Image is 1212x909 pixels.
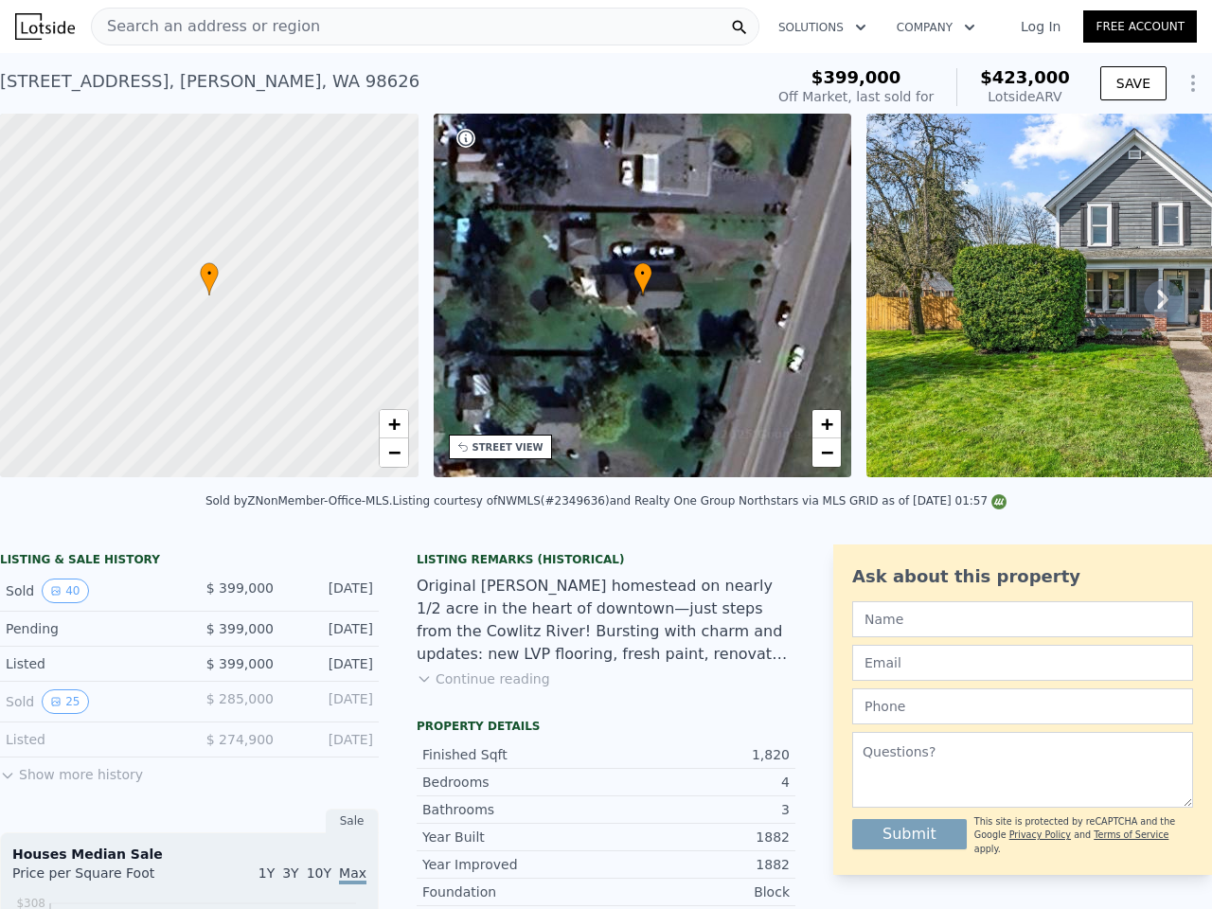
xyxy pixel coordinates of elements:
button: Show Options [1174,64,1212,102]
input: Name [852,601,1193,637]
div: Sold [6,579,174,603]
div: Pending [6,619,174,638]
div: Listed [6,730,174,749]
div: [DATE] [289,654,373,673]
div: Block [606,882,790,901]
div: • [633,262,652,295]
div: Sold by ZNonMember-Office-MLS . [205,494,393,508]
div: [DATE] [289,730,373,749]
div: Year Improved [422,855,606,874]
div: 3 [606,800,790,819]
div: Sale [326,809,379,833]
span: 1Y [258,865,275,881]
div: Bedrooms [422,773,606,792]
div: STREET VIEW [472,440,544,454]
button: View historical data [42,689,88,714]
div: 4 [606,773,790,792]
button: Solutions [763,10,882,45]
span: Search an address or region [92,15,320,38]
div: Year Built [422,828,606,847]
div: [DATE] [289,619,373,638]
div: [DATE] [289,689,373,714]
div: Off Market, last sold for [778,87,934,106]
span: $ 399,000 [206,580,274,596]
span: $423,000 [980,67,1070,87]
a: Zoom in [380,410,408,438]
div: [DATE] [289,579,373,603]
span: 10Y [307,865,331,881]
div: Houses Median Sale [12,845,366,864]
div: Ask about this property [852,563,1193,590]
img: Lotside [15,13,75,40]
div: Sold [6,689,174,714]
span: Max [339,865,366,884]
button: View historical data [42,579,88,603]
span: $ 274,900 [206,732,274,747]
span: $399,000 [811,67,901,87]
a: Privacy Policy [1009,829,1071,840]
span: + [387,412,400,436]
span: • [200,265,219,282]
a: Log In [998,17,1083,36]
div: This site is protected by reCAPTCHA and the Google and apply. [974,815,1193,856]
span: + [821,412,833,436]
div: Foundation [422,882,606,901]
img: NWMLS Logo [991,494,1007,509]
div: Original [PERSON_NAME] homestead on nearly 1/2 acre in the heart of downtown—just steps from the ... [417,575,795,666]
div: Finished Sqft [422,745,606,764]
button: SAVE [1100,66,1167,100]
span: − [821,440,833,464]
div: 1882 [606,855,790,874]
input: Email [852,645,1193,681]
div: • [200,262,219,295]
span: • [633,265,652,282]
div: Listing Remarks (Historical) [417,552,795,567]
a: Zoom out [380,438,408,467]
a: Zoom in [812,410,841,438]
div: 1,820 [606,745,790,764]
input: Phone [852,688,1193,724]
div: Bathrooms [422,800,606,819]
button: Continue reading [417,669,550,688]
a: Zoom out [812,438,841,467]
div: 1882 [606,828,790,847]
button: Company [882,10,990,45]
div: Lotside ARV [980,87,1070,106]
div: Listed [6,654,174,673]
a: Terms of Service [1094,829,1168,840]
span: − [387,440,400,464]
span: $ 399,000 [206,621,274,636]
span: 3Y [282,865,298,881]
a: Free Account [1083,10,1197,43]
span: $ 285,000 [206,691,274,706]
span: $ 399,000 [206,656,274,671]
button: Submit [852,819,967,849]
div: Property details [417,719,795,734]
div: Price per Square Foot [12,864,189,894]
div: Listing courtesy of NWMLS (#2349636) and Realty One Group Northstars via MLS GRID as of [DATE] 01:57 [393,494,1007,508]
